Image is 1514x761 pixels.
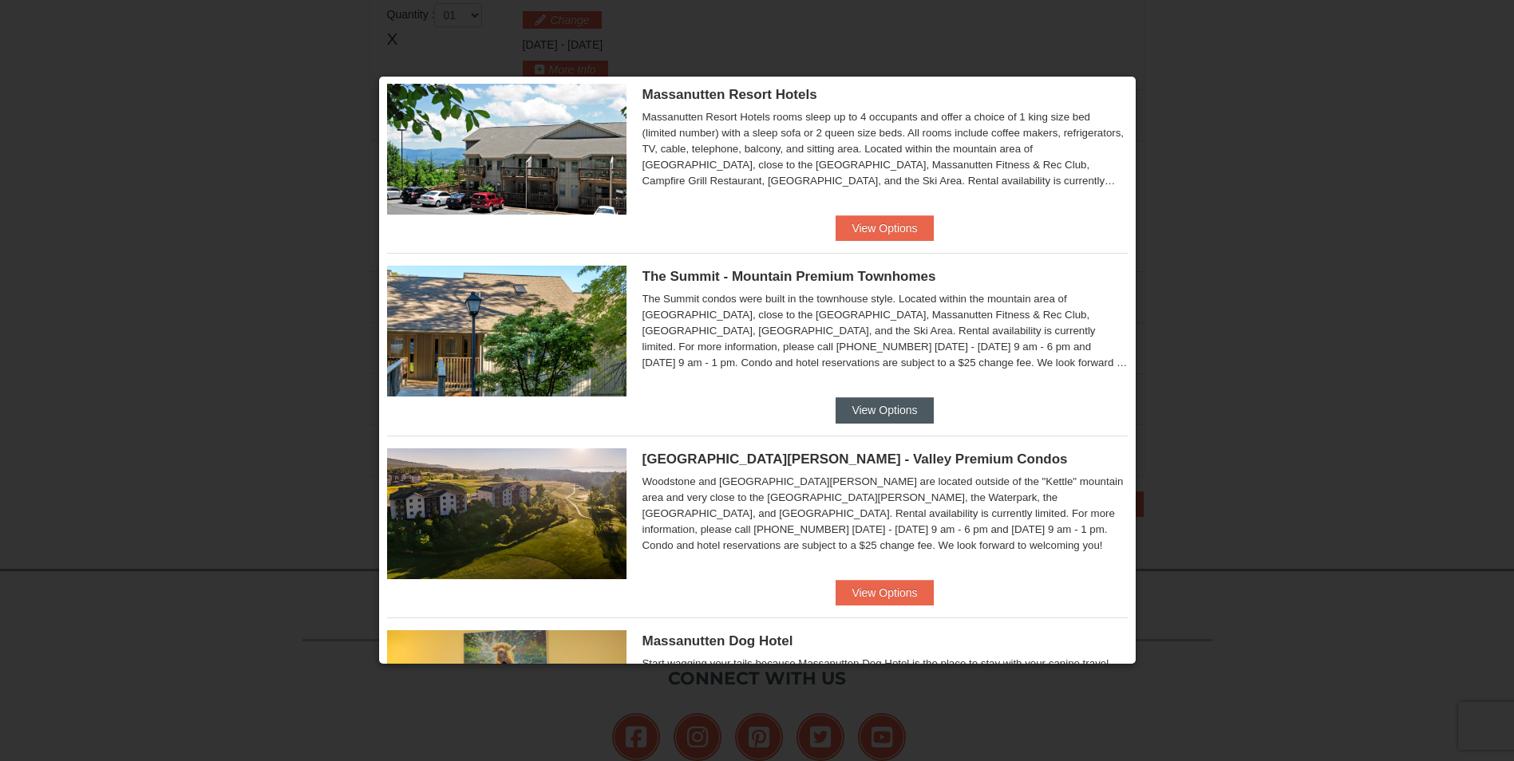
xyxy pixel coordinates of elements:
button: View Options [836,580,933,605]
span: Massanutten Resort Hotels [642,87,817,102]
div: The Summit condos were built in the townhouse style. Located within the mountain area of [GEOGRAP... [642,291,1128,371]
span: The Summit - Mountain Premium Townhomes [642,269,936,284]
img: 19219041-4-ec11c166.jpg [387,448,627,579]
span: [GEOGRAPHIC_DATA][PERSON_NAME] - Valley Premium Condos [642,451,1068,467]
button: View Options [836,397,933,423]
div: Start wagging your tails because Massanutten Dog Hotel is the place to stay with your canine trav... [642,656,1128,735]
div: Woodstone and [GEOGRAPHIC_DATA][PERSON_NAME] are located outside of the "Kettle" mountain area an... [642,474,1128,554]
img: 19219026-1-e3b4ac8e.jpg [387,84,627,215]
img: 27428181-5-81c892a3.jpg [387,630,627,761]
span: Massanutten Dog Hotel [642,633,793,649]
div: Massanutten Resort Hotels rooms sleep up to 4 occupants and offer a choice of 1 king size bed (li... [642,109,1128,189]
button: View Options [836,215,933,241]
img: 19219034-1-0eee7e00.jpg [387,266,627,396]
